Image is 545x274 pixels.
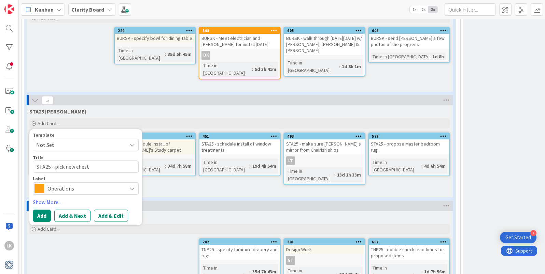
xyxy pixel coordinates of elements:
[33,210,51,222] button: Add
[500,232,536,243] div: Open Get Started checklist, remaining modules: 4
[117,47,165,62] div: Time in [GEOGRAPHIC_DATA]
[369,28,449,34] div: 606
[47,184,123,193] span: Operations
[369,34,449,49] div: BURSK - send [PERSON_NAME] a few photos of the progress
[199,28,280,34] div: 568
[114,27,196,64] a: 229BURSK - specify bowl for dining tableTime in [GEOGRAPHIC_DATA]:35d 5h 45m
[284,28,365,34] div: 605
[334,171,335,179] span: :
[284,133,365,154] div: 493STA25 - make sure [PERSON_NAME]'s mirror from Chairish ships
[284,139,365,154] div: STA25 - make sure [PERSON_NAME]'s mirror from Chairish ships
[4,4,14,14] img: Visit kanbanzone.com
[287,134,365,139] div: 493
[253,65,278,73] div: 5d 3h 41m
[33,133,55,137] span: Template
[284,28,365,55] div: 605BURSK - walk through [DATE][DATE] w/ [PERSON_NAME], [PERSON_NAME] & [PERSON_NAME]
[199,133,281,176] a: 451STA25 - schedule install of window treatmentsTime in [GEOGRAPHIC_DATA]:19d 4h 54m
[369,133,449,139] div: 579
[372,134,449,139] div: 579
[371,158,421,173] div: Time in [GEOGRAPHIC_DATA]
[287,28,365,33] div: 605
[38,120,59,126] span: Add Card...
[284,34,365,55] div: BURSK - walk through [DATE][DATE] w/ [PERSON_NAME], [PERSON_NAME] & [PERSON_NAME]
[284,256,365,265] div: GT
[421,162,422,170] span: :
[115,133,195,139] div: 251
[422,162,447,170] div: 4d 6h 54m
[33,161,139,173] textarea: STA25 - pick new chest
[372,28,449,33] div: 606
[284,156,365,165] div: LT
[199,245,280,260] div: TNP25 - specify furniture drapery and rugs
[201,62,252,77] div: Time in [GEOGRAPHIC_DATA]
[166,162,193,170] div: 34d 7h 58m
[284,239,365,245] div: 301
[286,256,295,265] div: GT
[166,50,193,58] div: 35d 5h 45m
[94,210,128,222] button: Add & Edit
[202,134,280,139] div: 451
[4,241,14,250] div: LK
[252,65,253,73] span: :
[199,28,280,49] div: 568BURSK - Meet electrician and [PERSON_NAME] for install [DATE]
[199,239,280,260] div: 202TNP25 - specify furniture drapery and rugs
[165,162,166,170] span: :
[115,34,195,43] div: BURSK - specify bowl for dining table
[4,260,14,270] img: avatar
[199,133,280,154] div: 451STA25 - schedule install of window treatments
[114,133,196,176] a: 251STA25 - Schedule install of [PERSON_NAME]'s Study carpetTime in [GEOGRAPHIC_DATA]:34d 7h 58m
[372,240,449,244] div: 607
[36,140,122,149] span: Not Set
[201,51,210,60] div: DK
[38,226,59,232] span: Add Card...
[369,139,449,154] div: STA25 - propose Master bedroom rug
[368,133,450,176] a: 579STA25 - propose Master bedroom rugTime in [GEOGRAPHIC_DATA]:4d 6h 54m
[431,53,446,60] div: 1d 8h
[71,6,104,13] b: Clarity Board
[250,162,251,170] span: :
[286,59,339,74] div: Time in [GEOGRAPHIC_DATA]
[530,230,536,236] div: 4
[199,139,280,154] div: STA25 - schedule install of window treatments
[199,51,280,60] div: DK
[165,50,166,58] span: :
[14,1,31,9] span: Support
[35,5,54,14] span: Kanban
[339,63,340,70] span: :
[371,53,430,60] div: Time in [GEOGRAPHIC_DATA]
[428,6,437,13] span: 3x
[284,245,365,254] div: Design Work
[283,133,365,185] a: 493STA25 - make sure [PERSON_NAME]'s mirror from Chairish shipsLTTime in [GEOGRAPHIC_DATA]:13d 1h...
[202,28,280,33] div: 568
[419,6,428,13] span: 2x
[287,240,365,244] div: 301
[115,133,195,154] div: 251STA25 - Schedule install of [PERSON_NAME]'s Study carpet
[410,6,419,13] span: 1x
[199,239,280,245] div: 202
[202,240,280,244] div: 202
[369,239,449,245] div: 607
[115,28,195,34] div: 229
[284,133,365,139] div: 493
[199,133,280,139] div: 451
[115,139,195,154] div: STA25 - Schedule install of [PERSON_NAME]'s Study carpet
[335,171,363,179] div: 13d 1h 33m
[118,134,195,139] div: 251
[118,28,195,33] div: 229
[42,96,53,104] span: 5
[284,239,365,254] div: 301Design Work
[505,234,531,241] div: Get Started
[286,167,334,182] div: Time in [GEOGRAPHIC_DATA]
[54,210,90,222] button: Add & Next
[369,133,449,154] div: 579STA25 - propose Master bedroom rug
[29,108,86,115] span: STA25 Staffieri
[33,198,139,206] a: Show More...
[115,28,195,43] div: 229BURSK - specify bowl for dining table
[445,3,496,16] input: Quick Filter...
[369,28,449,49] div: 606BURSK - send [PERSON_NAME] a few photos of the progress
[369,245,449,260] div: TNP25 - double check lead times for proposed items
[199,27,281,79] a: 568BURSK - Meet electrician and [PERSON_NAME] for install [DATE]DKTime in [GEOGRAPHIC_DATA]:5d 3h...
[368,27,450,63] a: 606BURSK - send [PERSON_NAME] a few photos of the progressTime in [GEOGRAPHIC_DATA]:1d 8h
[340,63,363,70] div: 1d 8h 1m
[33,176,45,181] span: Label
